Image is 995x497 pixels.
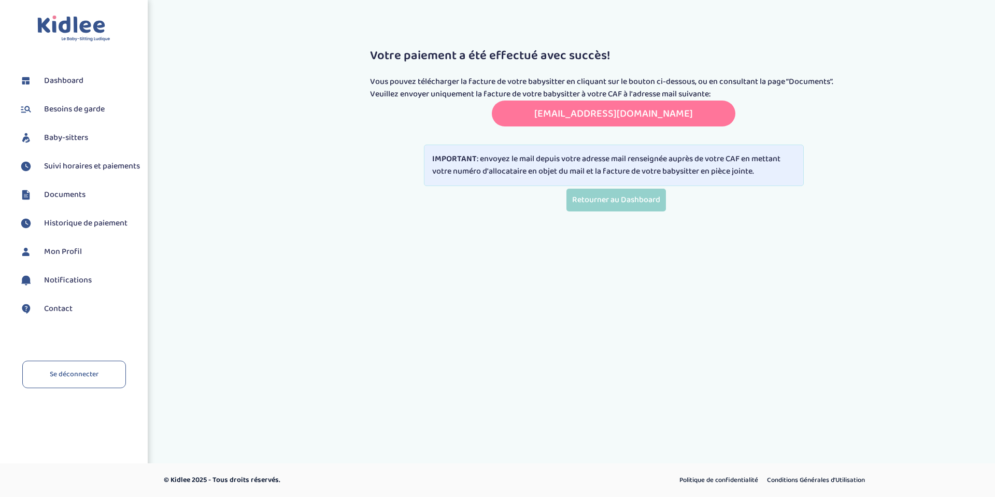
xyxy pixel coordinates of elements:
span: Baby-sitters [44,132,88,144]
p: © Kidlee 2025 - Tous droits réservés. [164,475,542,486]
span: Notifications [44,274,92,287]
a: Se déconnecter [22,361,126,388]
img: profil.svg [18,244,34,260]
span: Dashboard [44,75,83,87]
a: Politique de confidentialité [676,474,762,487]
img: babysitters.svg [18,130,34,146]
p: Vous pouvez télécharger la facture de votre babysitter en cliquant sur le bouton ci-dessous, ou e... [370,76,857,88]
h3: Votre paiement a été effectué avec succès! [370,49,857,63]
p: Veuillez envoyer uniquement la facture de votre babysitter à votre CAF à l'adresse mail suivante: [370,88,857,101]
a: Mon Profil [18,244,140,260]
a: Contact [18,301,140,317]
img: notification.svg [18,273,34,288]
span: Besoins de garde [44,103,105,116]
span: Historique de paiement [44,217,127,230]
strong: IMPORTANT [432,152,477,165]
img: documents.svg [18,187,34,203]
img: suivihoraire.svg [18,216,34,231]
a: Historique de paiement [18,216,140,231]
a: Baby-sitters [18,130,140,146]
img: besoin.svg [18,102,34,117]
img: dashboard.svg [18,73,34,89]
img: suivihoraire.svg [18,159,34,174]
div: : envoyez le mail depuis votre adresse mail renseignée auprès de votre CAF en mettant votre numér... [424,145,804,186]
img: logo.svg [37,16,110,42]
span: Suivi horaires et paiements [44,160,140,173]
span: Mon Profil [44,246,82,258]
a: Retourner au Dashboard [566,189,666,211]
a: Conditions Générales d’Utilisation [763,474,869,487]
a: Dashboard [18,73,140,89]
a: Suivi horaires et paiements [18,159,140,174]
span: Documents [44,189,86,201]
a: Besoins de garde [18,102,140,117]
img: contact.svg [18,301,34,317]
a: Documents [18,187,140,203]
a: Notifications [18,273,140,288]
span: Contact [44,303,73,315]
a: [EMAIL_ADDRESS][DOMAIN_NAME] [534,105,693,122]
